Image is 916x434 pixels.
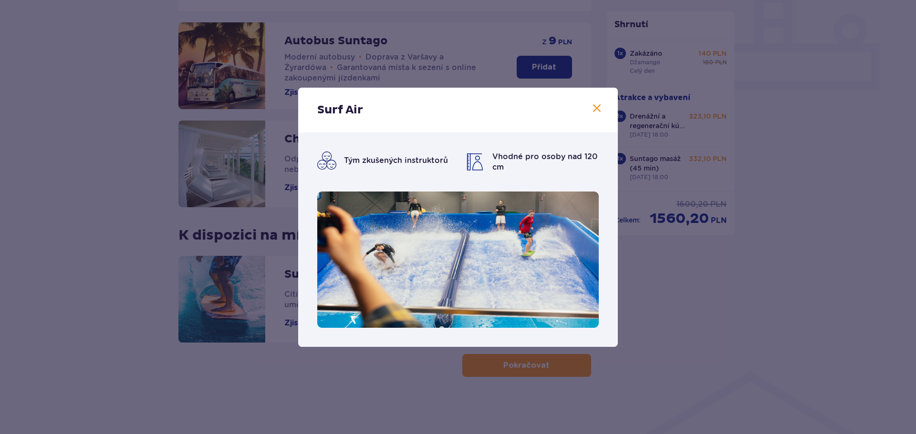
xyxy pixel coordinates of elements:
[344,156,448,165] font: Tým zkušených instruktorů
[492,152,598,172] font: Vhodné pro osoby nad 120 cm
[466,152,485,172] img: ikona minimální výšky
[317,192,599,328] img: Simulátor Surf Air
[317,103,363,117] font: Surf Air
[317,151,336,170] img: ikona smajlíků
